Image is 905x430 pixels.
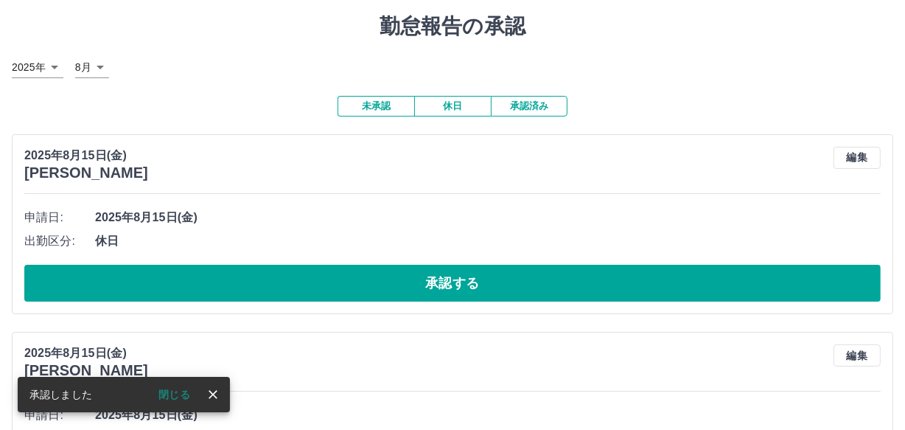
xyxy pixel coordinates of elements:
button: 閉じる [147,384,202,406]
span: 申請日: [24,209,95,226]
h3: [PERSON_NAME] [24,164,148,181]
h1: 勤怠報告の承認 [12,14,893,39]
p: 2025年8月15日(金) [24,344,148,362]
div: 承認しました [29,381,92,408]
span: 休日 [95,232,881,250]
button: 承認済み [491,96,567,117]
span: 2025年8月15日(金) [95,209,881,226]
button: close [202,384,224,406]
button: 編集 [834,147,881,169]
button: 未承認 [338,96,414,117]
span: 出勤区分: [24,232,95,250]
span: 申請日: [24,406,95,424]
span: 2025年8月15日(金) [95,406,881,424]
div: 2025年 [12,57,63,78]
button: 休日 [414,96,491,117]
button: 承認する [24,265,881,302]
button: 編集 [834,344,881,367]
h3: [PERSON_NAME] [24,362,148,379]
div: 8月 [75,57,109,78]
p: 2025年8月15日(金) [24,147,148,164]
